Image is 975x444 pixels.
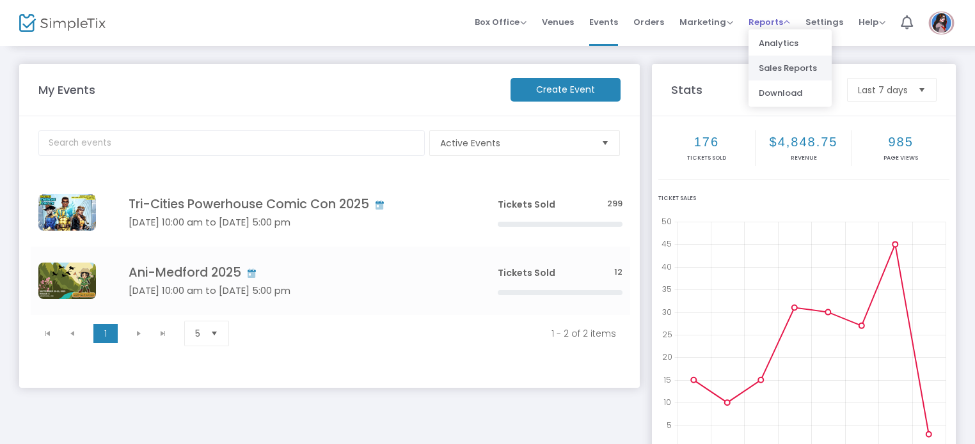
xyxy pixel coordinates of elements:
p: Revenue [757,154,851,163]
span: Help [859,16,885,28]
span: Active Events [440,137,592,149]
text: 5 [667,419,672,430]
span: 12 [614,266,622,279]
text: 35 [662,284,672,295]
span: Box Office [475,16,527,28]
text: 50 [662,216,672,227]
h5: [DATE] 10:00 am to [DATE] 5:00 pm [129,285,459,296]
button: Select [596,131,614,155]
p: Page Views [853,154,948,163]
span: Settings [805,6,843,38]
h4: Ani-Medford 2025 [129,265,459,280]
span: Tickets Sold [498,266,555,279]
h2: $4,848.75 [757,134,851,149]
span: 299 [607,198,622,210]
span: Events [589,6,618,38]
text: 10 [663,397,671,408]
p: Tickets sold [660,154,754,163]
text: 15 [663,374,671,385]
h2: 985 [853,134,948,149]
li: Download [749,80,832,105]
span: Page 1 [93,324,118,343]
span: Reports [749,16,790,28]
kendo-pager-info: 1 - 2 of 2 items [252,327,616,340]
div: Ticket Sales [658,194,949,203]
span: Tickets Sold [498,198,555,211]
text: 20 [662,351,672,362]
div: Data table [31,178,630,315]
span: Venues [542,6,574,38]
h4: Tri-Cities Powerhouse Comic Con 2025 [129,197,459,211]
h5: [DATE] 10:00 am to [DATE] 5:00 pm [129,217,459,228]
text: 45 [662,238,672,249]
h2: 176 [660,134,754,149]
m-panel-title: Stats [665,81,841,98]
span: Last 7 days [858,84,908,96]
m-panel-title: My Events [32,81,504,98]
text: 30 [662,306,672,317]
m-button: Create Event [511,78,621,102]
text: 25 [662,329,672,340]
button: Select [205,321,223,346]
li: Analytics [749,31,832,56]
button: Select [913,79,931,101]
input: Search events [38,130,425,156]
li: Sales Reports [749,56,832,80]
span: Marketing [679,16,733,28]
span: Orders [633,6,664,38]
span: 5 [195,327,200,340]
text: 40 [662,261,672,272]
img: tcphcc2025fbcover750x472px.png [38,194,96,231]
img: animedford2025fbcover750x472px.png [38,263,96,299]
